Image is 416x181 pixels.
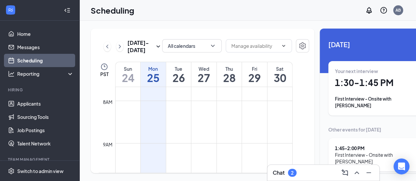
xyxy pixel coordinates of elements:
[281,43,286,48] svg: ChevronDown
[166,65,191,72] div: Tue
[8,87,72,93] div: Hiring
[141,72,166,83] h1: 25
[104,42,111,51] button: ChevronLeft
[64,7,70,14] svg: Collapse
[365,169,373,177] svg: Minimize
[291,170,294,176] div: 2
[17,97,74,110] a: Applicants
[17,41,74,54] a: Messages
[267,65,292,72] div: Sat
[17,137,74,150] a: Talent Network
[8,157,72,162] div: Team Management
[17,110,74,124] a: Sourcing Tools
[351,167,362,178] button: ChevronUp
[395,7,401,13] div: AB
[8,70,15,77] svg: Analysis
[91,5,134,16] h1: Scheduling
[116,43,123,50] svg: ChevronRight
[166,62,191,87] a: August 26, 2025
[102,141,114,148] div: 9am
[191,72,216,83] h1: 27
[209,43,216,49] svg: ChevronDown
[273,169,285,176] h3: Chat
[162,39,222,52] button: All calendarsChevronDown
[296,39,309,52] button: Settings
[341,169,349,177] svg: ComposeMessage
[17,168,64,174] div: Switch to admin view
[299,42,306,50] svg: Settings
[100,71,109,77] span: PST
[353,169,361,177] svg: ChevronUp
[191,65,216,72] div: Wed
[217,62,242,87] a: August 28, 2025
[242,72,267,83] h1: 29
[267,72,292,83] h1: 30
[17,27,74,41] a: Home
[17,70,74,77] div: Reporting
[365,6,373,14] svg: Notifications
[242,62,267,87] a: August 29, 2025
[104,43,111,50] svg: ChevronLeft
[116,65,140,72] div: Sun
[231,42,278,49] input: Manage availability
[380,6,388,14] svg: QuestionInfo
[340,167,350,178] button: ComposeMessage
[217,72,242,83] h1: 28
[242,65,267,72] div: Fri
[296,39,309,54] a: Settings
[17,54,74,67] a: Scheduling
[141,62,166,87] a: August 25, 2025
[127,39,154,54] h3: [DATE] - [DATE]
[217,65,242,72] div: Thu
[100,63,108,71] svg: Clock
[154,43,162,50] svg: SmallChevronDown
[102,98,114,106] div: 8am
[116,42,123,51] button: ChevronRight
[393,158,409,174] div: Open Intercom Messenger
[7,7,14,13] svg: WorkstreamLogo
[267,62,292,87] a: August 30, 2025
[17,124,74,137] a: Job Postings
[141,65,166,72] div: Mon
[116,62,140,87] a: August 24, 2025
[116,72,140,83] h1: 24
[166,72,191,83] h1: 26
[191,62,216,87] a: August 27, 2025
[8,168,15,174] svg: Settings
[363,167,374,178] button: Minimize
